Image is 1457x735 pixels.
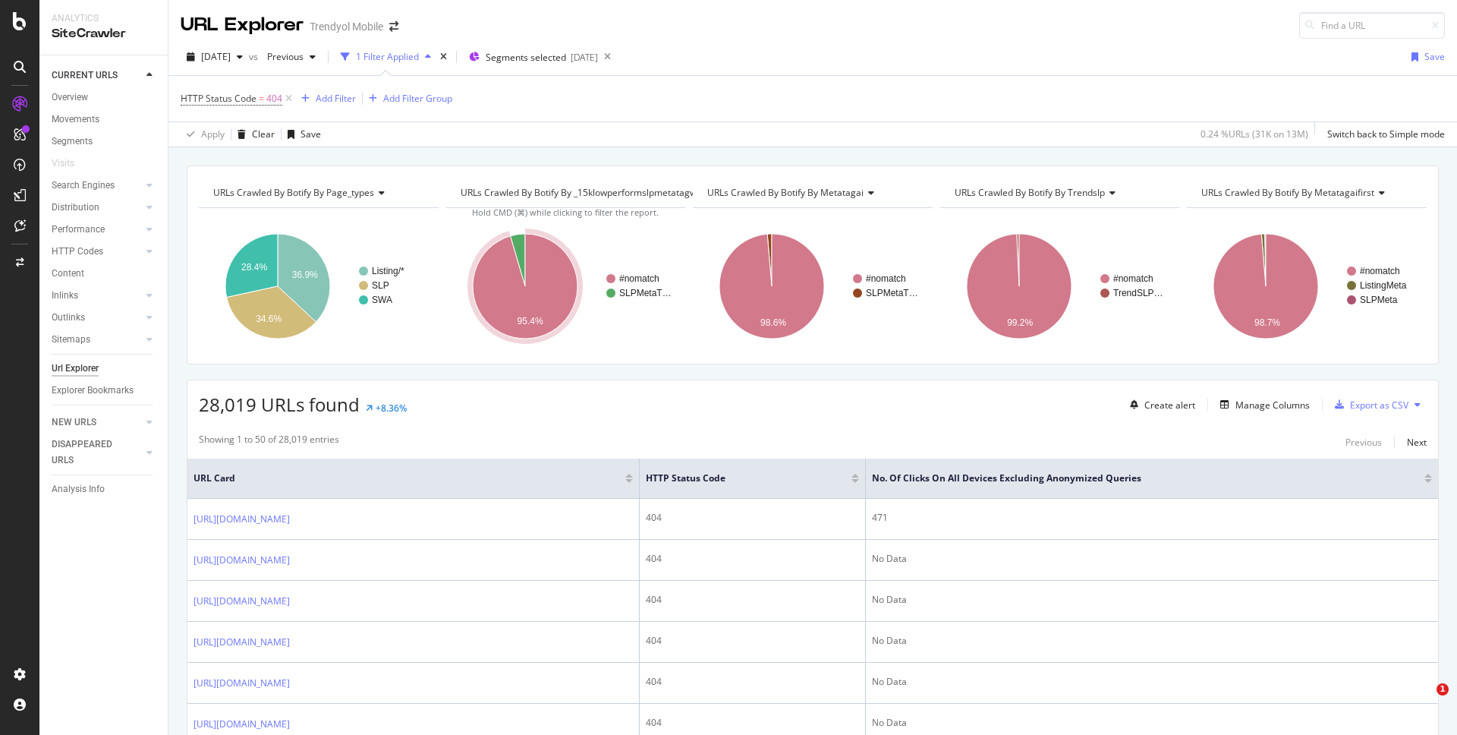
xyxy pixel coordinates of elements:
[52,437,142,468] a: DISAPPEARED URLS
[1254,317,1280,328] text: 98.7%
[52,332,142,348] a: Sitemaps
[1424,50,1445,63] div: Save
[52,200,142,216] a: Distribution
[256,314,282,324] text: 34.6%
[866,288,918,298] text: SLPMetaT…
[52,12,156,25] div: Analytics
[437,49,450,65] div: times
[1437,683,1449,696] span: 1
[955,186,1105,199] span: URLs Crawled By Botify By trendslp
[646,472,828,485] span: HTTP Status Code
[1350,399,1408,412] div: Export as CSV
[310,19,383,34] div: Trendyol Mobile
[201,128,225,140] div: Apply
[952,181,1166,205] h4: URLs Crawled By Botify By trendslp
[646,593,858,607] div: 404
[376,402,407,415] div: +8.36%
[259,92,264,105] span: =
[199,433,339,451] div: Showing 1 to 50 of 28,019 entries
[194,472,622,485] span: URL Card
[372,280,389,291] text: SLP
[181,45,249,69] button: [DATE]
[52,361,99,377] div: Url Explorer
[1235,399,1310,412] div: Manage Columns
[356,50,419,63] div: 1 Filter Applied
[194,717,290,732] a: [URL][DOMAIN_NAME]
[194,594,290,609] a: [URL][DOMAIN_NAME]
[872,511,1432,525] div: 471
[619,273,659,284] text: #nomatch
[252,128,275,140] div: Clear
[1299,12,1445,39] input: Find a URL
[463,45,598,69] button: Segments selected[DATE]
[52,222,105,238] div: Performance
[517,316,543,326] text: 95.4%
[52,200,99,216] div: Distribution
[1201,128,1308,140] div: 0.24 % URLs ( 31K on 13M )
[1329,393,1408,417] button: Export as CSV
[872,716,1432,730] div: No Data
[52,244,142,260] a: HTTP Codes
[1405,683,1442,720] iframe: Intercom live chat
[1407,436,1427,449] div: Next
[1360,280,1407,291] text: ListingMeta
[52,310,142,326] a: Outlinks
[52,361,157,377] a: Url Explorer
[52,112,99,128] div: Movements
[1360,295,1398,305] text: SLPMeta
[52,244,103,260] div: HTTP Codes
[261,45,322,69] button: Previous
[52,310,85,326] div: Outlinks
[472,207,659,218] span: Hold CMD (⌘) while clicking to filter the report.
[646,511,858,525] div: 404
[52,288,142,304] a: Inlinks
[1327,128,1445,140] div: Switch back to Simple mode
[872,634,1432,648] div: No Data
[213,186,374,199] span: URLs Crawled By Botify By page_types
[295,90,356,108] button: Add Filter
[866,273,906,284] text: #nomatch
[231,122,275,147] button: Clear
[194,635,290,650] a: [URL][DOMAIN_NAME]
[704,181,919,205] h4: URLs Crawled By Botify By metatagai
[52,266,84,282] div: Content
[646,675,858,689] div: 404
[181,122,225,147] button: Apply
[872,593,1432,607] div: No Data
[940,220,1180,352] svg: A chart.
[52,156,90,172] a: Visits
[52,68,142,84] a: CURRENT URLS
[389,21,398,32] div: arrow-right-arrow-left
[201,50,231,63] span: 2025 Aug. 31st
[1007,317,1033,328] text: 99.2%
[52,112,157,128] a: Movements
[316,92,356,105] div: Add Filter
[1345,436,1382,449] div: Previous
[52,481,157,497] a: Analysis Info
[52,415,96,431] div: NEW URLS
[52,90,88,106] div: Overview
[872,552,1432,566] div: No Data
[261,50,304,63] span: Previous
[646,634,858,648] div: 404
[1201,186,1374,199] span: URLs Crawled By Botify By metatagaifirst
[335,45,437,69] button: 1 Filter Applied
[646,716,858,730] div: 404
[52,266,157,282] a: Content
[52,68,118,84] div: CURRENT URLS
[194,676,290,691] a: [URL][DOMAIN_NAME]
[194,512,290,527] a: [URL][DOMAIN_NAME]
[872,675,1432,689] div: No Data
[181,12,304,38] div: URL Explorer
[372,295,392,305] text: SWA
[52,332,90,348] div: Sitemaps
[1198,181,1413,205] h4: URLs Crawled By Botify By metatagaifirst
[461,186,704,199] span: URLs Crawled By Botify By _15klowperformslpmetatagwai
[1187,220,1427,352] div: A chart.
[458,181,727,205] h4: URLs Crawled By Botify By _15klowperformslpmetatagwai
[52,288,78,304] div: Inlinks
[52,178,115,194] div: Search Engines
[619,288,672,298] text: SLPMetaT…
[210,181,425,205] h4: URLs Crawled By Botify By page_types
[1405,45,1445,69] button: Save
